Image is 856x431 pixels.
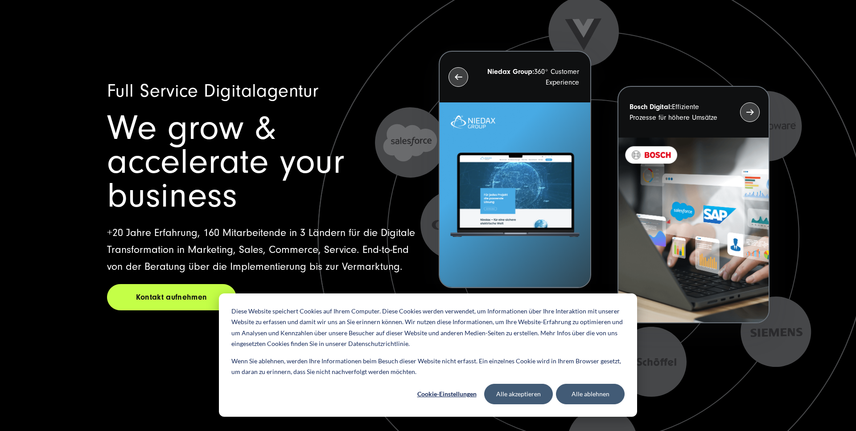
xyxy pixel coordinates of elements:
[231,306,625,350] p: Diese Website speichert Cookies auf Ihrem Computer. Diese Cookies werden verwendet, um Informatio...
[107,284,236,310] a: Kontakt aufnehmen
[440,102,590,287] img: Letztes Projekt von Niedax. Ein Laptop auf dem die Niedax Website geöffnet ist, auf blauem Hinter...
[107,111,417,213] h1: We grow & accelerate your business
[487,68,534,76] strong: Niedax Group:
[484,384,553,404] button: Alle akzeptieren
[630,102,724,123] p: Effiziente Prozesse für höhere Umsätze
[617,86,770,323] button: Bosch Digital:Effiziente Prozesse für höhere Umsätze BOSCH - Kundeprojekt - Digital Transformatio...
[412,384,481,404] button: Cookie-Einstellungen
[484,66,579,88] p: 360° Customer Experience
[439,51,591,288] button: Niedax Group:360° Customer Experience Letztes Projekt von Niedax. Ein Laptop auf dem die Niedax W...
[219,293,637,417] div: Cookie banner
[107,81,318,102] span: Full Service Digitalagentur
[630,103,672,111] strong: Bosch Digital:
[107,224,417,275] p: +20 Jahre Erfahrung, 160 Mitarbeitende in 3 Ländern für die Digitale Transformation in Marketing,...
[618,138,769,322] img: BOSCH - Kundeprojekt - Digital Transformation Agentur SUNZINET
[556,384,625,404] button: Alle ablehnen
[231,356,625,378] p: Wenn Sie ablehnen, werden Ihre Informationen beim Besuch dieser Website nicht erfasst. Ein einzel...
